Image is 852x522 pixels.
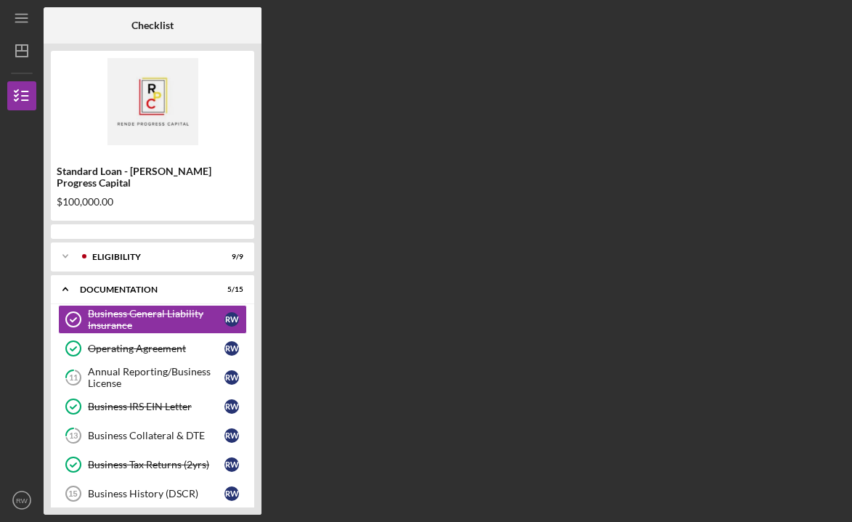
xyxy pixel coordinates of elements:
[58,305,247,334] a: Business General Liability InsuranceRW
[224,399,239,414] div: R W
[88,430,224,441] div: Business Collateral & DTE
[224,370,239,385] div: R W
[88,343,224,354] div: Operating Agreement
[224,312,239,327] div: R W
[51,58,254,145] img: Product logo
[92,253,207,261] div: Eligibility
[58,450,247,479] a: Business Tax Returns (2yrs)RW
[58,334,247,363] a: Operating AgreementRW
[224,428,239,443] div: R W
[224,341,239,356] div: R W
[80,285,207,294] div: Documentation
[69,373,78,383] tspan: 11
[88,488,224,499] div: Business History (DSCR)
[68,489,77,498] tspan: 15
[131,20,174,31] b: Checklist
[57,166,248,189] div: Standard Loan - [PERSON_NAME] Progress Capital
[57,196,248,208] div: $100,000.00
[88,308,224,331] div: Business General Liability Insurance
[224,457,239,472] div: R W
[217,285,243,294] div: 5 / 15
[58,363,247,392] a: 11Annual Reporting/Business LicenseRW
[7,486,36,515] button: RW
[88,459,224,470] div: Business Tax Returns (2yrs)
[16,497,28,505] text: RW
[58,421,247,450] a: 13Business Collateral & DTERW
[58,392,247,421] a: Business IRS EIN LetterRW
[88,401,224,412] div: Business IRS EIN Letter
[69,431,78,441] tspan: 13
[88,366,224,389] div: Annual Reporting/Business License
[217,253,243,261] div: 9 / 9
[224,486,239,501] div: R W
[58,479,247,508] a: 15Business History (DSCR)RW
